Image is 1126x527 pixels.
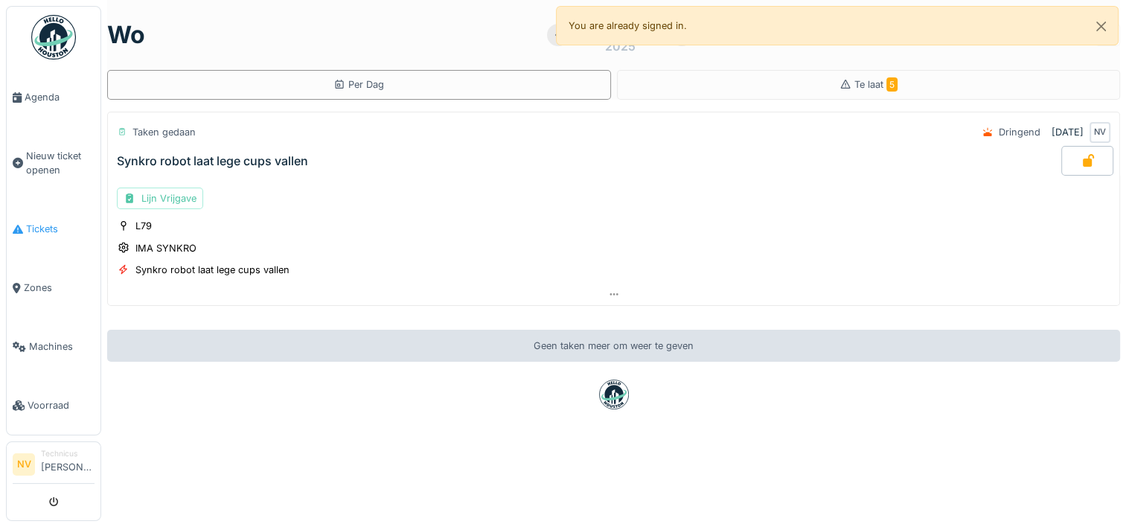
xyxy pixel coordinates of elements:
[7,199,100,258] a: Tickets
[13,448,95,484] a: NV Technicus[PERSON_NAME]
[24,281,95,295] span: Zones
[7,127,100,199] a: Nieuw ticket openen
[28,398,95,412] span: Voorraad
[886,77,898,92] span: 5
[135,241,196,255] div: IMA SYNKRO
[7,68,100,127] a: Agenda
[604,37,635,55] div: 2025
[13,453,35,476] li: NV
[7,258,100,317] a: Zones
[132,125,196,139] div: Taken gedaan
[26,222,95,236] span: Tickets
[999,125,1040,139] div: Dringend
[135,219,152,233] div: L79
[117,188,203,209] div: Lijn Vrijgave
[107,21,145,49] h1: wo
[107,330,1120,362] div: Geen taken meer om weer te geven
[41,448,95,480] li: [PERSON_NAME]
[854,79,898,90] span: Te laat
[135,263,290,277] div: Synkro robot laat lege cups vallen
[26,149,95,177] span: Nieuw ticket openen
[1090,122,1110,143] div: NV
[41,448,95,459] div: Technicus
[1084,7,1118,46] button: Close
[333,77,384,92] div: Per Dag
[599,380,629,409] img: badge-BVDL4wpA.svg
[31,15,76,60] img: Badge_color-CXgf-gQk.svg
[7,317,100,376] a: Machines
[7,376,100,435] a: Voorraad
[117,154,308,168] div: Synkro robot laat lege cups vallen
[556,6,1119,45] div: You are already signed in.
[1052,125,1084,139] div: [DATE]
[25,90,95,104] span: Agenda
[29,339,95,354] span: Machines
